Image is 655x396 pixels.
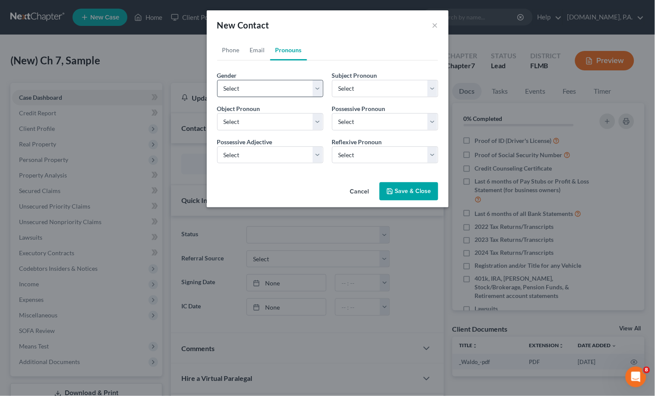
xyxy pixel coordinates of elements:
span: 8 [643,367,650,374]
a: Email [245,40,270,60]
button: Save & Close [380,182,438,200]
span: New Contact [217,20,269,30]
span: Gender [217,72,237,79]
span: Subject Pronoun [332,72,377,79]
a: Phone [217,40,245,60]
button: × [432,20,438,30]
a: Pronouns [270,40,307,60]
span: Possessive Adjective [217,138,272,146]
button: Cancel [343,183,376,200]
span: Possessive Pronoun [332,105,386,112]
span: Reflexive Pronoun [332,138,382,146]
span: Object Pronoun [217,105,260,112]
iframe: Intercom live chat [626,367,646,387]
